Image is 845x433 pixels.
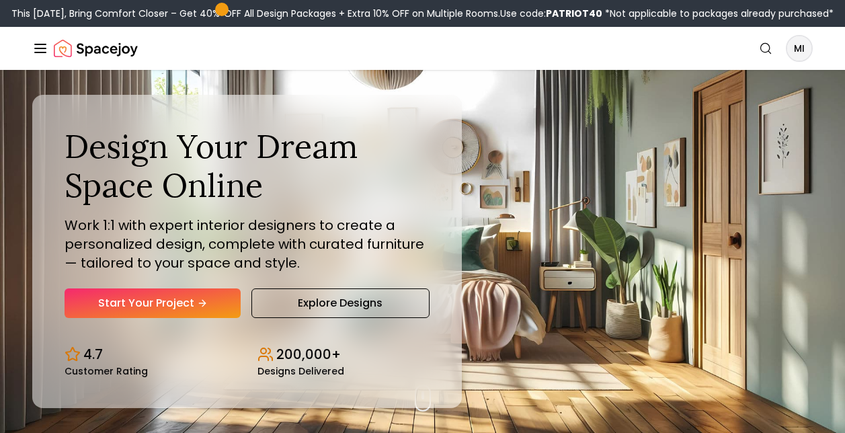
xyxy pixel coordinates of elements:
[32,27,813,70] nav: Global
[546,7,602,20] b: PATRIOT40
[65,216,430,272] p: Work 1:1 with expert interior designers to create a personalized design, complete with curated fu...
[83,345,103,364] p: 4.7
[65,366,148,376] small: Customer Rating
[786,35,813,62] button: MI
[276,345,341,364] p: 200,000+
[257,366,344,376] small: Designs Delivered
[65,127,430,204] h1: Design Your Dream Space Online
[54,35,138,62] img: Spacejoy Logo
[500,7,602,20] span: Use code:
[11,7,834,20] div: This [DATE], Bring Comfort Closer – Get 40% OFF All Design Packages + Extra 10% OFF on Multiple R...
[251,288,429,318] a: Explore Designs
[787,36,811,61] span: MI
[65,288,241,318] a: Start Your Project
[602,7,834,20] span: *Not applicable to packages already purchased*
[65,334,430,376] div: Design stats
[54,35,138,62] a: Spacejoy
